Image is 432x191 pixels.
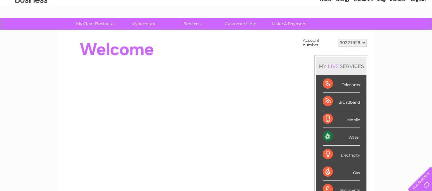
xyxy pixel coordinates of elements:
div: Water [323,128,360,145]
a: Telecoms [353,27,373,32]
td: Account number [301,37,336,49]
a: Make A Payment [263,18,316,30]
div: LIVE [326,63,340,69]
div: Gas [323,163,360,181]
div: Mobile [323,110,360,128]
div: MY SERVICES [316,57,366,75]
div: Clear Business is a trading name of Verastar Limited (registered in [GEOGRAPHIC_DATA] No. 3667643... [65,4,367,31]
a: Log out [411,27,426,32]
div: Telecoms [323,75,360,93]
a: Water [319,27,332,32]
a: Contact [389,27,405,32]
div: Electricity [323,146,360,163]
a: Blog [376,27,386,32]
a: Customer Help [214,18,267,30]
div: Broadband [323,93,360,110]
a: Energy [335,27,350,32]
a: My Account [117,18,170,30]
a: 0333 014 3131 [311,3,356,11]
img: logo.png [15,17,48,36]
a: My Clear Business [68,18,121,30]
a: Services [166,18,218,30]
